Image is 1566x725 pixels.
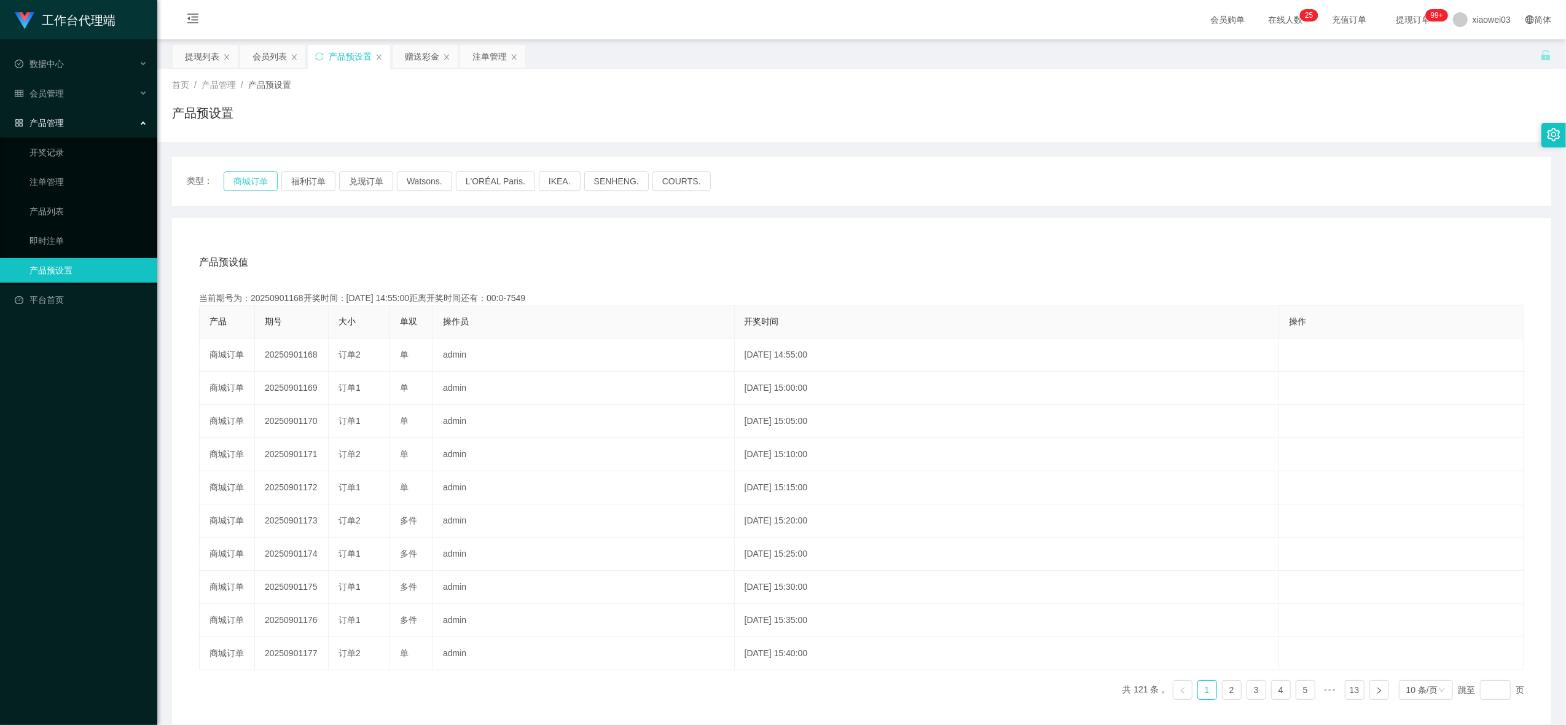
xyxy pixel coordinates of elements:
i: 图标: unlock [1540,50,1551,61]
div: 提现列表 [185,45,219,68]
td: 商城订单 [200,372,255,405]
td: 20250901169 [255,372,329,405]
li: 3 [1247,680,1266,700]
i: 图标: close [375,53,383,61]
span: 产品管理 [15,118,64,128]
td: 商城订单 [200,339,255,372]
i: 图标: down [1438,686,1446,695]
li: 下一页 [1369,680,1389,700]
td: 商城订单 [200,571,255,604]
a: 产品列表 [29,199,147,224]
span: 多件 [400,549,417,558]
span: 会员管理 [15,88,64,98]
li: 2 [1222,680,1242,700]
td: 商城订单 [200,637,255,670]
span: 单 [400,449,409,459]
td: 20250901170 [255,405,329,438]
span: 类型： [187,171,224,191]
a: 3 [1247,681,1266,699]
button: Watsons. [397,171,452,191]
sup: 1051 [1426,9,1448,22]
span: 期号 [265,316,282,326]
td: [DATE] 15:40:00 [735,637,1279,670]
div: 10 条/页 [1406,681,1438,699]
span: 订单1 [339,416,361,426]
i: 图标: close [511,53,518,61]
button: IKEA. [539,171,581,191]
li: 13 [1345,680,1364,700]
a: 1 [1198,681,1216,699]
a: 13 [1345,681,1364,699]
td: [DATE] 15:35:00 [735,604,1279,637]
td: 商城订单 [200,604,255,637]
i: 图标: sync [315,52,324,61]
div: 跳至 页 [1458,680,1524,700]
button: L'ORÉAL Paris. [456,171,535,191]
td: 商城订单 [200,438,255,471]
span: 单 [400,482,409,492]
h1: 产品预设置 [172,104,233,122]
a: 开奖记录 [29,140,147,165]
li: 1 [1197,680,1217,700]
td: admin [433,504,735,538]
span: 产品 [209,316,227,326]
span: 操作员 [443,316,469,326]
a: 即时注单 [29,229,147,253]
i: 图标: appstore-o [15,119,23,127]
span: 产品预设值 [199,255,248,270]
i: 图标: menu-fold [172,1,214,40]
i: 图标: setting [1547,128,1560,141]
i: 图标: global [1525,15,1534,24]
li: 上一页 [1173,680,1192,700]
td: 20250901177 [255,637,329,670]
td: 商城订单 [200,471,255,504]
span: 在线人数 [1263,15,1309,24]
div: 当前期号为：20250901168开奖时间：[DATE] 14:55:00距离开奖时间还有：00:0-7549 [199,292,1524,305]
sup: 25 [1300,9,1318,22]
td: admin [433,604,735,637]
div: 赠送彩金 [405,45,439,68]
li: 向后 5 页 [1320,680,1340,700]
button: COURTS. [652,171,711,191]
div: 产品预设置 [329,45,372,68]
span: / [194,80,197,90]
span: 多件 [400,615,417,625]
td: [DATE] 15:20:00 [735,504,1279,538]
td: admin [433,538,735,571]
p: 2 [1305,9,1309,22]
td: admin [433,438,735,471]
a: 产品预设置 [29,258,147,283]
span: 单 [400,648,409,658]
td: 商城订单 [200,538,255,571]
span: / [241,80,243,90]
td: [DATE] 15:10:00 [735,438,1279,471]
i: 图标: close [443,53,450,61]
i: 图标: close [223,53,230,61]
span: 多件 [400,515,417,525]
span: 大小 [339,316,356,326]
i: 图标: check-circle-o [15,60,23,68]
i: 图标: left [1179,687,1186,694]
span: 数据中心 [15,59,64,69]
td: admin [433,637,735,670]
span: 单 [400,350,409,359]
td: admin [433,471,735,504]
a: 4 [1272,681,1290,699]
td: admin [433,339,735,372]
i: 图标: right [1376,687,1383,694]
span: 首页 [172,80,189,90]
span: 订单1 [339,549,361,558]
td: 20250901176 [255,604,329,637]
span: 产品管理 [202,80,236,90]
span: 单 [400,416,409,426]
button: 商城订单 [224,171,278,191]
td: admin [433,372,735,405]
span: 订单2 [339,449,361,459]
span: 订单2 [339,515,361,525]
span: 单双 [400,316,417,326]
td: 20250901168 [255,339,329,372]
button: 福利订单 [281,171,335,191]
td: 商城订单 [200,504,255,538]
td: 20250901175 [255,571,329,604]
div: 会员列表 [253,45,287,68]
